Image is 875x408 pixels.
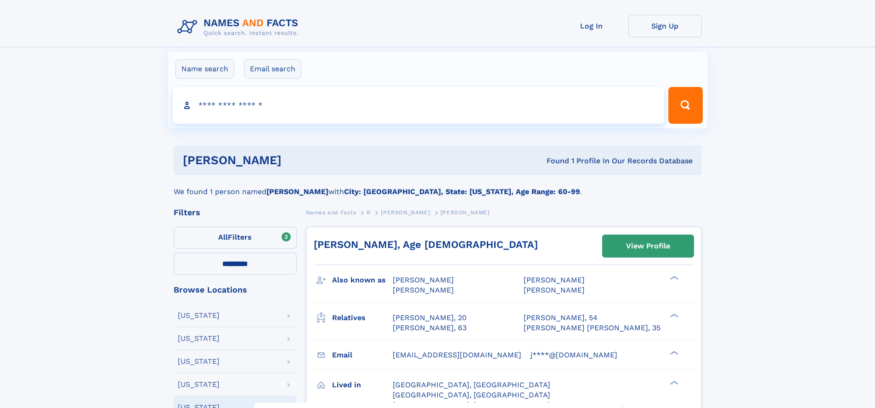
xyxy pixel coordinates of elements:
[174,175,702,197] div: We found 1 person named with .
[173,87,665,124] input: search input
[381,209,430,216] span: [PERSON_NAME]
[367,209,371,216] span: R
[178,335,220,342] div: [US_STATE]
[628,15,702,37] a: Sign Up
[668,379,679,385] div: ❯
[332,310,393,326] h3: Relatives
[332,347,393,363] h3: Email
[393,380,550,389] span: [GEOGRAPHIC_DATA], [GEOGRAPHIC_DATA]
[178,312,220,319] div: [US_STATE]
[668,312,679,318] div: ❯
[626,236,670,257] div: View Profile
[178,381,220,388] div: [US_STATE]
[524,276,585,284] span: [PERSON_NAME]
[174,15,306,40] img: Logo Names and Facts
[183,155,414,166] h1: [PERSON_NAME]
[440,209,490,216] span: [PERSON_NAME]
[314,239,538,250] a: [PERSON_NAME], Age [DEMOGRAPHIC_DATA]
[393,276,454,284] span: [PERSON_NAME]
[218,233,228,241] span: All
[555,15,628,37] a: Log In
[344,187,580,196] b: City: [GEOGRAPHIC_DATA], State: [US_STATE], Age Range: 60-99
[332,377,393,393] h3: Lived in
[524,286,585,294] span: [PERSON_NAME]
[174,227,297,249] label: Filters
[174,208,297,217] div: Filters
[668,87,702,124] button: Search Button
[178,358,220,365] div: [US_STATE]
[306,207,356,218] a: Names and Facts
[668,350,679,356] div: ❯
[244,59,301,79] label: Email search
[174,286,297,294] div: Browse Locations
[524,313,598,323] a: [PERSON_NAME], 54
[668,275,679,281] div: ❯
[603,235,694,257] a: View Profile
[393,391,550,399] span: [GEOGRAPHIC_DATA], [GEOGRAPHIC_DATA]
[393,313,467,323] a: [PERSON_NAME], 20
[393,286,454,294] span: [PERSON_NAME]
[381,207,430,218] a: [PERSON_NAME]
[393,323,467,333] a: [PERSON_NAME], 63
[175,59,234,79] label: Name search
[332,272,393,288] h3: Also known as
[393,351,521,359] span: [EMAIL_ADDRESS][DOMAIN_NAME]
[266,187,328,196] b: [PERSON_NAME]
[524,323,660,333] a: [PERSON_NAME] [PERSON_NAME], 35
[367,207,371,218] a: R
[414,156,693,166] div: Found 1 Profile In Our Records Database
